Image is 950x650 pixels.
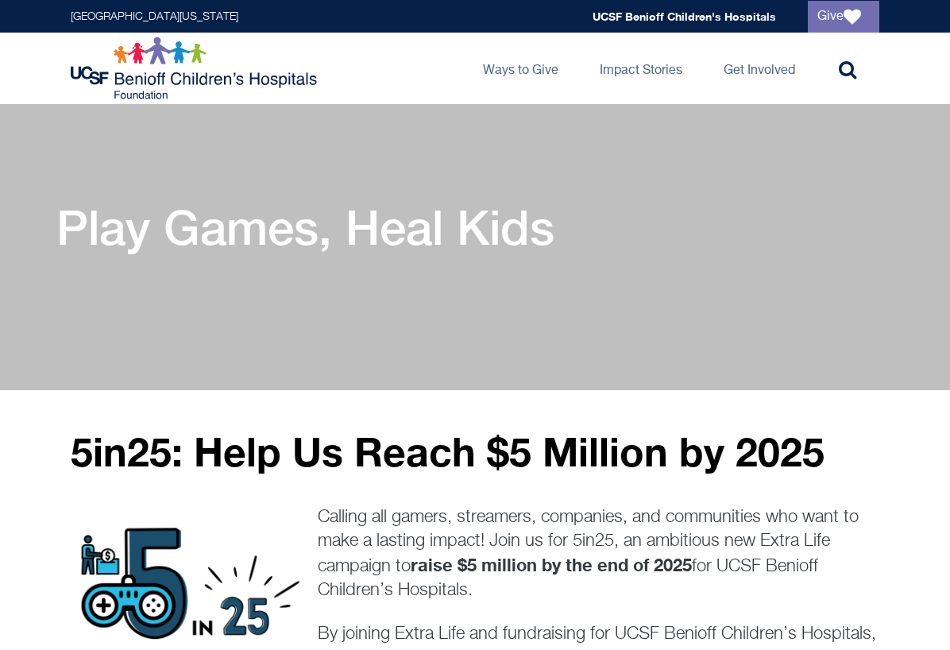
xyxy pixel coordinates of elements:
p: Calling all gamers, streamers, companies, and communities who want to make a lasting impact! Join... [318,505,879,602]
p: 5in25: Help Us Reach $5 Million by 2025 [71,430,879,474]
img: Logo for UCSF Benioff Children's Hospitals Foundation [71,37,321,100]
a: Get Involved [711,33,808,104]
a: UCSF Benioff Children's Hospitals [593,10,776,23]
a: Give [808,1,879,33]
a: [GEOGRAPHIC_DATA][US_STATE] [71,11,238,22]
a: Impact Stories [587,33,695,104]
h1: Play Games, Heal Kids [56,199,554,255]
a: Ways to Give [470,33,571,104]
strong: raise $5 million by the end of 2025 [411,555,692,575]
